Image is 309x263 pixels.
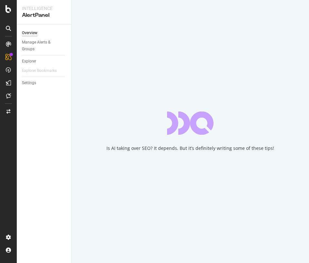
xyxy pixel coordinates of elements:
div: Intelligence [22,5,66,12]
div: Settings [22,80,36,86]
div: Is AI taking over SEO? It depends. But it’s definitely writing some of these tips! [106,145,274,151]
div: Overview [22,30,37,36]
a: Explorer [22,58,67,65]
div: Explorer [22,58,36,65]
div: AlertPanel [22,12,66,19]
a: Explorer Bookmarks [22,67,63,74]
a: Manage Alerts & Groups [22,39,67,53]
div: animation [167,112,214,135]
a: Settings [22,80,67,86]
div: Manage Alerts & Groups [22,39,61,53]
a: Overview [22,30,67,36]
div: Explorer Bookmarks [22,67,57,74]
